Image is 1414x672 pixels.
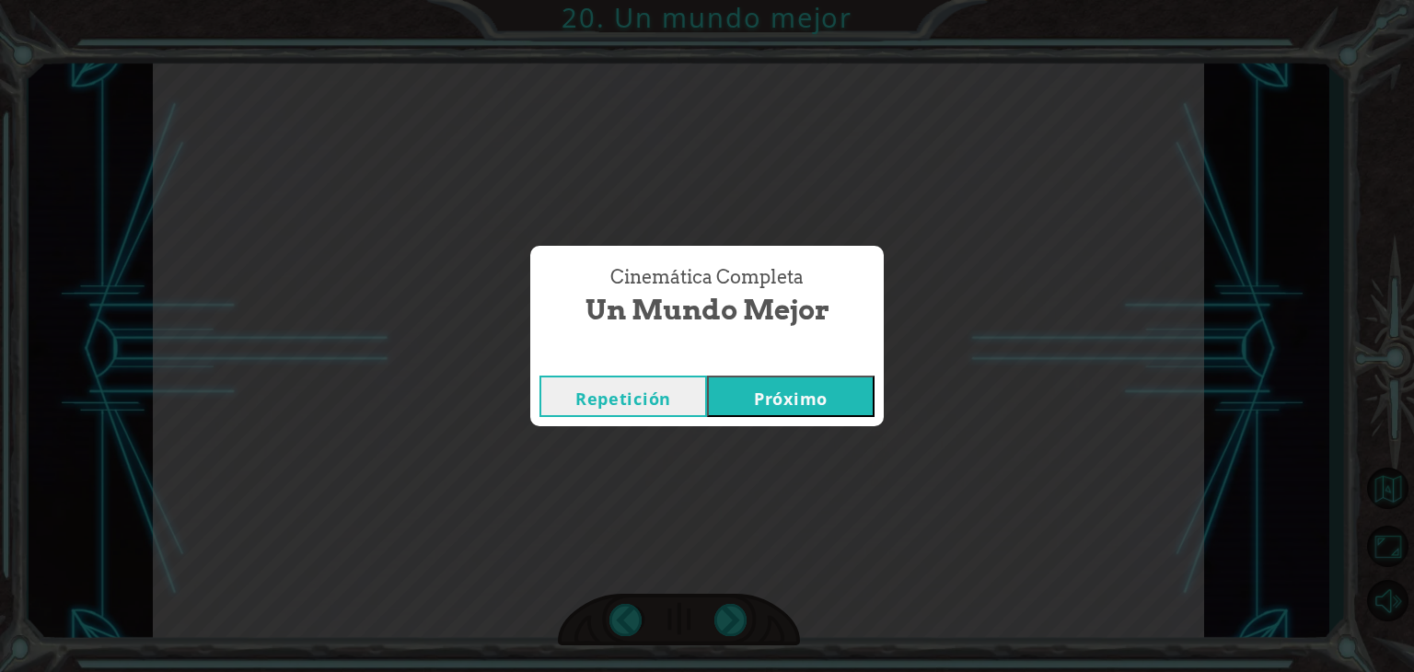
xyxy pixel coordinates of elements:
font: Repetición [575,388,671,410]
font: Próximo [754,388,828,410]
button: Próximo [707,376,875,417]
font: Cinemática completa [610,266,804,288]
button: Repetición [539,376,707,417]
font: Un mundo mejor [585,293,829,326]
